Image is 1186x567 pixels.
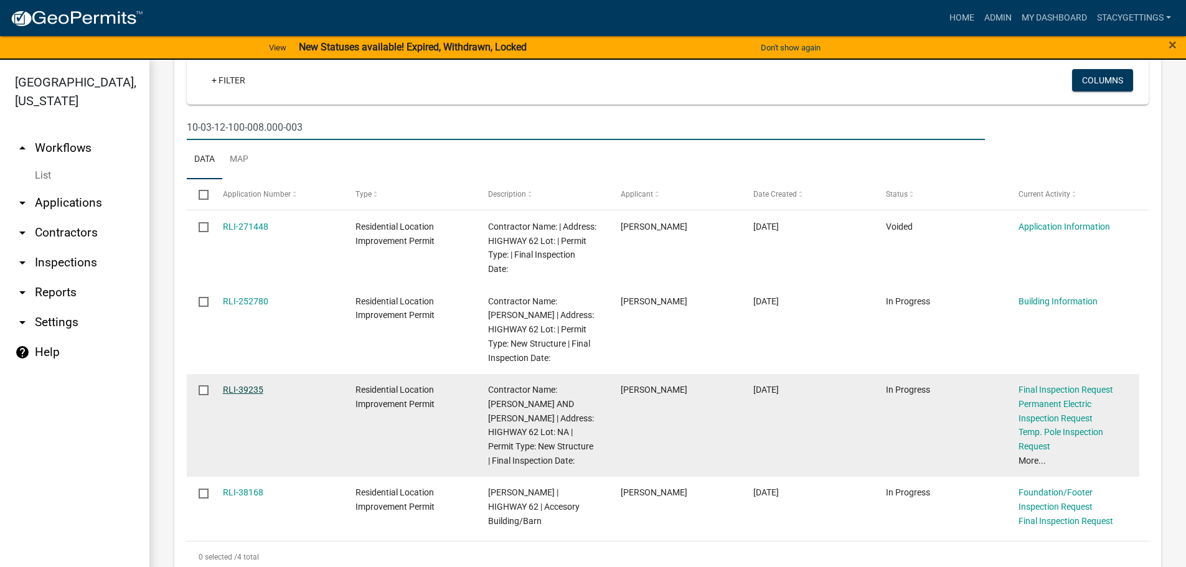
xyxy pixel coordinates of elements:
span: Brenda | HIGHWAY 62 | Accesory Building/Barn [488,487,580,526]
span: 06/03/2022 [753,487,779,497]
button: Don't show again [756,37,826,58]
span: Shane [621,296,687,306]
a: + Filter [202,69,255,91]
a: Final Inspection Request [1019,385,1113,395]
span: Shane [621,385,687,395]
span: 04/30/2024 [753,296,779,306]
span: × [1169,36,1177,54]
a: RLI-252780 [223,296,268,306]
datatable-header-cell: Type [343,179,476,209]
span: 0 selected / [199,553,237,561]
a: Temp. Pole Inspection Request [1019,427,1103,451]
span: 06/12/2024 [753,222,779,232]
span: Description [488,190,526,199]
i: arrow_drop_down [15,225,30,240]
span: Type [355,190,372,199]
span: Date Created [753,190,797,199]
a: Foundation/Footer Inspection Request [1019,487,1093,512]
span: Residential Location Improvement Permit [355,222,435,246]
span: Shane [621,222,687,232]
a: Permanent Electric Inspection Request [1019,399,1093,423]
a: RLI-39235 [223,385,263,395]
datatable-header-cell: Date Created [741,179,874,209]
span: Application Number [223,190,291,199]
datatable-header-cell: Description [476,179,609,209]
span: Status [886,190,908,199]
span: Applicant [621,190,653,199]
span: Current Activity [1019,190,1070,199]
a: View [264,37,291,58]
a: Map [222,140,256,180]
a: Home [944,6,979,30]
a: RLI-271448 [223,222,268,232]
datatable-header-cell: Select [187,179,210,209]
i: arrow_drop_down [15,315,30,330]
strong: New Statuses available! Expired, Withdrawn, Locked [299,41,527,53]
datatable-header-cell: Applicant [609,179,741,209]
span: In Progress [886,296,930,306]
span: Residential Location Improvement Permit [355,385,435,409]
a: Data [187,140,222,180]
a: Application Information [1019,222,1110,232]
i: arrow_drop_down [15,255,30,270]
i: arrow_drop_up [15,141,30,156]
datatable-header-cell: Status [874,179,1007,209]
span: Residential Location Improvement Permit [355,487,435,512]
span: In Progress [886,385,930,395]
span: Residential Location Improvement Permit [355,296,435,321]
i: arrow_drop_down [15,285,30,300]
a: RLI-38168 [223,487,263,497]
i: arrow_drop_down [15,195,30,210]
a: StacyGettings [1092,6,1176,30]
a: My Dashboard [1017,6,1092,30]
span: 04/30/2024 [753,385,779,395]
input: Search for applications [187,115,985,140]
i: help [15,345,30,360]
a: Admin [979,6,1017,30]
button: Close [1169,37,1177,52]
a: Final Inspection Request [1019,516,1113,526]
button: Columns [1072,69,1133,91]
datatable-header-cell: Current Activity [1007,179,1139,209]
span: brenda mendiola de carrillo [621,487,687,497]
a: Building Information [1019,296,1098,306]
datatable-header-cell: Application Number [210,179,343,209]
span: In Progress [886,487,930,497]
span: Contractor Name: SILVESTRE AND BRENDA CARILLO | Address: HIGHWAY 62 Lot: NA | Permit Type: New St... [488,385,594,466]
span: Voided [886,222,913,232]
span: Contractor Name: Shane Bramble | Address: HIGHWAY 62 Lot: | Permit Type: New Structure | Final In... [488,296,594,363]
span: Contractor Name: | Address: HIGHWAY 62 Lot: | Permit Type: | Final Inspection Date: [488,222,596,274]
a: More... [1019,456,1046,466]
